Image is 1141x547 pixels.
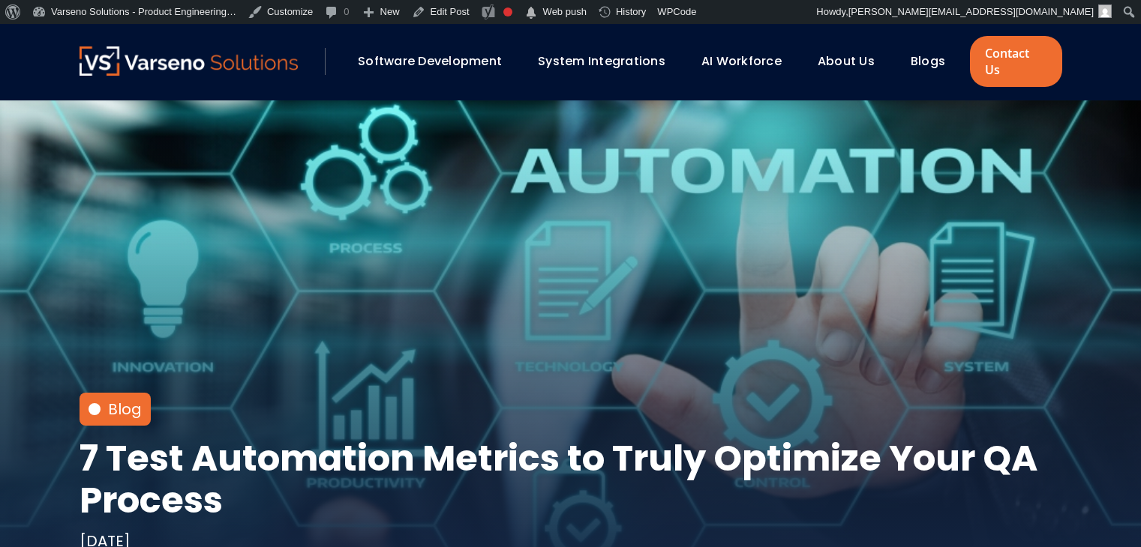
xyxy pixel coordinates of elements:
[350,49,523,74] div: Software Development
[80,438,1062,522] h1: 7 Test Automation Metrics to Truly Optimize Your QA Process
[970,36,1061,87] a: Contact Us
[701,52,782,70] a: AI Workforce
[530,49,686,74] div: System Integrations
[810,49,896,74] div: About Us
[694,49,803,74] div: AI Workforce
[818,52,875,70] a: About Us
[503,7,512,16] div: Focus keyphrase not set
[903,49,966,74] div: Blogs
[80,46,299,76] img: Varseno Solutions – Product Engineering & IT Services
[524,2,539,23] span: 
[108,399,142,420] a: Blog
[911,52,945,70] a: Blogs
[358,52,502,70] a: Software Development
[848,6,1094,17] span: [PERSON_NAME][EMAIL_ADDRESS][DOMAIN_NAME]
[538,52,665,70] a: System Integrations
